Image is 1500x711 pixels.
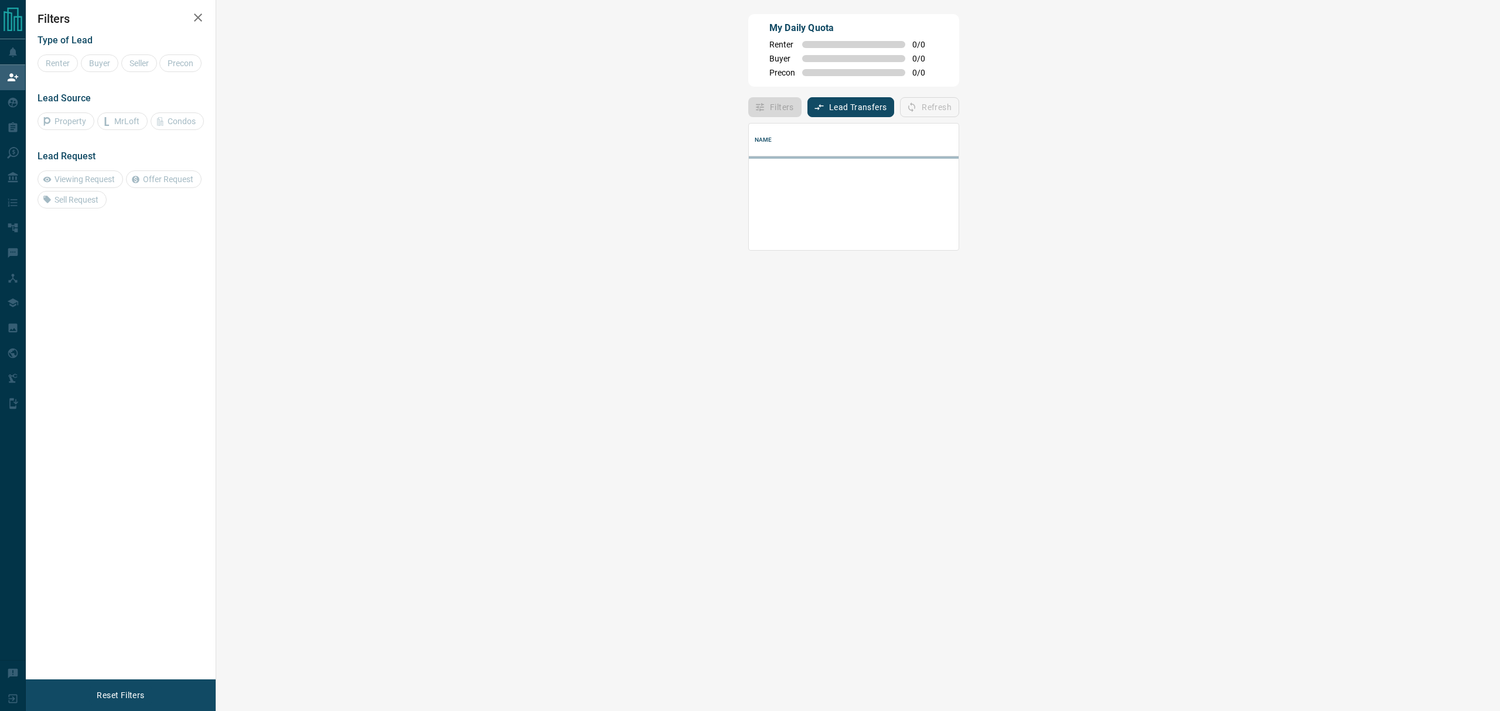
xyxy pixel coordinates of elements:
[912,40,938,49] span: 0 / 0
[37,35,93,46] span: Type of Lead
[769,21,938,35] p: My Daily Quota
[769,68,795,77] span: Precon
[912,54,938,63] span: 0 / 0
[37,12,204,26] h2: Filters
[807,97,895,117] button: Lead Transfers
[769,40,795,49] span: Renter
[89,685,152,705] button: Reset Filters
[769,54,795,63] span: Buyer
[37,93,91,104] span: Lead Source
[37,151,96,162] span: Lead Request
[755,124,772,156] div: Name
[912,68,938,77] span: 0 / 0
